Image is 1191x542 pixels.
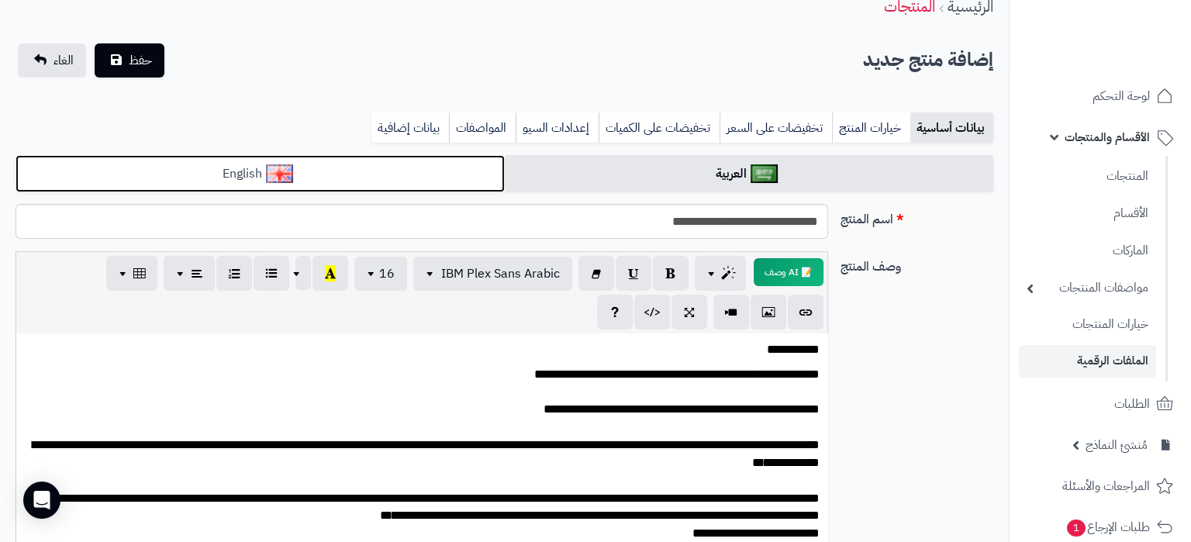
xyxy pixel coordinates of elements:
[754,258,823,286] button: 📝 AI وصف
[1086,434,1148,456] span: مُنشئ النماذج
[16,155,505,193] a: English
[23,482,60,519] div: Open Intercom Messenger
[1019,197,1156,230] a: الأقسام
[413,257,572,291] button: IBM Plex Sans Arabic
[441,264,560,283] span: IBM Plex Sans Arabic
[54,51,74,70] span: الغاء
[516,112,599,143] a: إعدادات السيو
[910,112,993,143] a: بيانات أساسية
[95,43,164,78] button: حفظ
[834,251,999,276] label: وصف المنتج
[720,112,832,143] a: تخفيضات على السعر
[1065,126,1150,148] span: الأقسام والمنتجات
[371,112,449,143] a: بيانات إضافية
[1019,345,1156,377] a: الملفات الرقمية
[832,112,910,143] a: خيارات المنتج
[449,112,516,143] a: المواصفات
[1062,475,1150,497] span: المراجعات والأسئلة
[129,51,152,70] span: حفظ
[1019,468,1182,505] a: المراجعات والأسئلة
[505,155,994,193] a: العربية
[379,264,395,283] span: 16
[266,164,293,183] img: English
[1019,234,1156,268] a: الماركات
[751,164,778,183] img: العربية
[1019,78,1182,115] a: لوحة التحكم
[1065,516,1150,538] span: طلبات الإرجاع
[18,43,86,78] a: الغاء
[863,44,993,76] h2: إضافة منتج جديد
[1019,160,1156,193] a: المنتجات
[1019,308,1156,341] a: خيارات المنتجات
[1093,85,1150,107] span: لوحة التحكم
[1067,520,1086,537] span: 1
[1019,271,1156,305] a: مواصفات المنتجات
[354,257,407,291] button: 16
[1019,385,1182,423] a: الطلبات
[1086,42,1176,74] img: logo-2.png
[1114,393,1150,415] span: الطلبات
[599,112,720,143] a: تخفيضات على الكميات
[834,204,999,229] label: اسم المنتج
